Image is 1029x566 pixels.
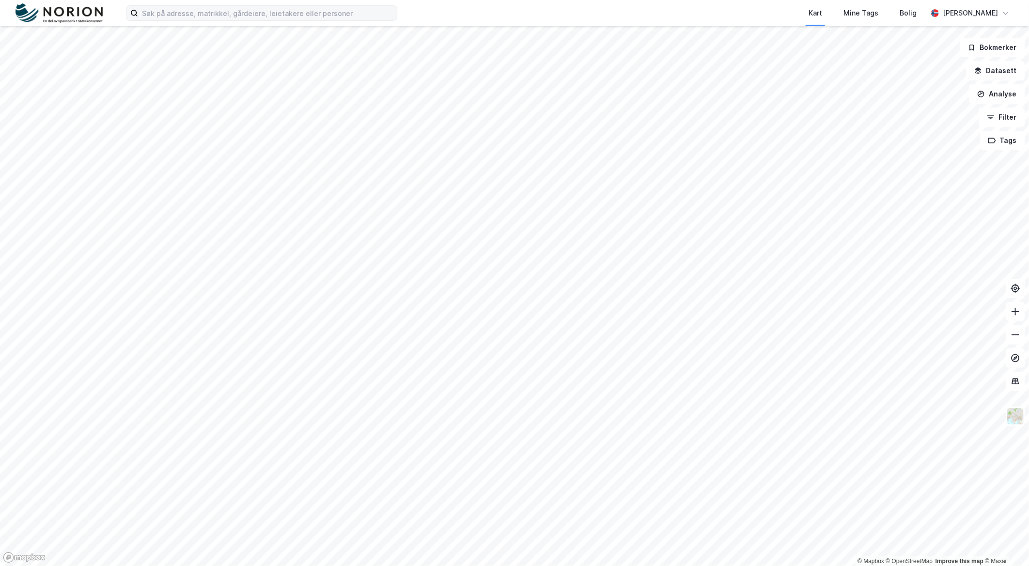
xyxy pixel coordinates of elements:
div: Bolig [900,7,917,19]
img: Z [1006,407,1025,425]
a: Mapbox homepage [3,552,46,563]
iframe: Chat Widget [981,519,1029,566]
div: Kontrollprogram for chat [981,519,1029,566]
input: Søk på adresse, matrikkel, gårdeiere, leietakere eller personer [138,6,397,20]
button: Datasett [966,61,1025,80]
a: Mapbox [857,558,884,565]
a: OpenStreetMap [886,558,933,565]
button: Tags [980,131,1025,150]
a: Improve this map [935,558,983,565]
button: Bokmerker [960,38,1025,57]
div: Mine Tags [843,7,878,19]
button: Filter [979,108,1025,127]
div: Kart [809,7,822,19]
img: norion-logo.80e7a08dc31c2e691866.png [16,3,103,23]
button: Analyse [969,84,1025,104]
div: [PERSON_NAME] [943,7,998,19]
